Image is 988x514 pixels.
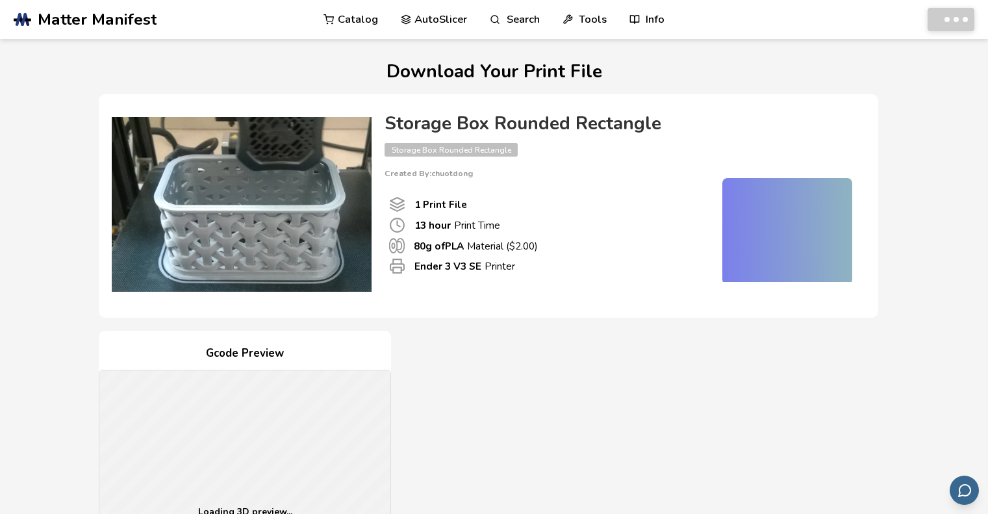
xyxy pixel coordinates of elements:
p: Material ($ 2.00 ) [414,239,538,253]
h4: Gcode Preview [99,344,391,364]
button: Send feedback via email [950,476,979,505]
p: Created By: chuotdong [385,169,852,178]
span: Matter Manifest [38,10,157,29]
img: Product [112,107,372,302]
h4: Storage Box Rounded Rectangle [385,114,852,134]
span: Print Time [389,217,405,233]
b: 1 Print File [414,198,467,211]
span: Material Used [389,238,405,253]
b: Ender 3 V3 SE [414,259,481,273]
span: Storage Box Rounded Rectangle [385,143,518,157]
b: 13 hour [414,218,451,232]
span: Number Of Print files [389,196,405,212]
p: Print Time [414,218,500,232]
p: Printer [414,259,515,273]
span: Printer [389,258,405,274]
h1: Download Your Print File [99,62,889,82]
b: 80 g of PLA [414,239,464,253]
